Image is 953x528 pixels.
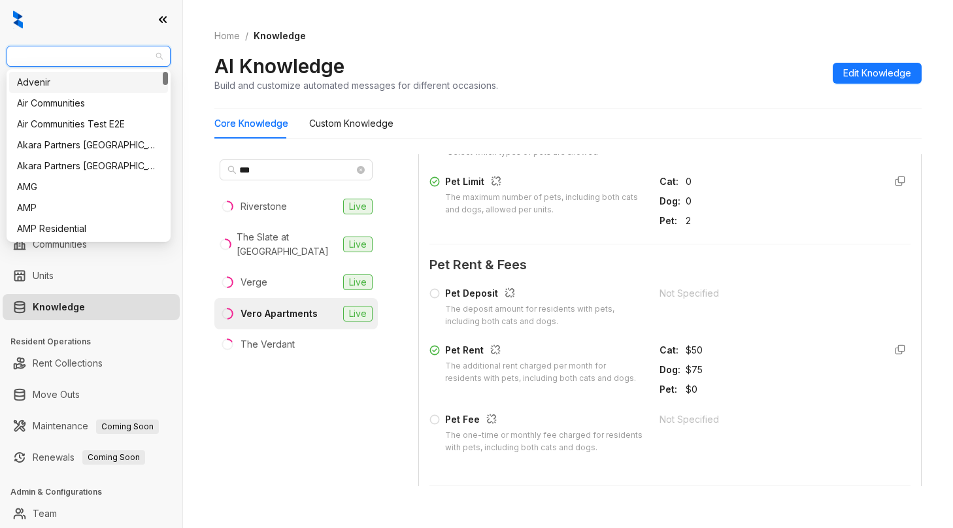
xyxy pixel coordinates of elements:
button: Edit Knowledge [833,63,922,84]
li: Leads [3,88,180,114]
div: Air Communities Test E2E [17,117,160,131]
div: Air Communities Test E2E [9,114,168,135]
span: Live [343,274,373,290]
div: Air Communities [9,93,168,114]
span: Live [343,306,373,322]
span: close-circle [357,166,365,174]
li: Move Outs [3,382,180,408]
a: Knowledge [33,294,85,320]
div: Dog : [660,363,680,377]
h3: Resident Operations [10,336,182,348]
div: Akara Partners [GEOGRAPHIC_DATA] [17,159,160,173]
div: The deposit amount for residents with pets, including both cats and dogs. [445,303,644,328]
span: Knowledge [254,30,306,41]
div: Not Specified [660,286,874,301]
div: The Verdant [241,337,295,352]
span: Live [343,237,373,252]
div: Riverstone [241,199,287,214]
div: Pet Limit [445,174,644,191]
div: Vero Apartments [241,306,318,321]
div: AMG [17,180,160,194]
div: Akara Partners Phoenix [9,156,168,176]
a: Home [212,29,242,43]
div: The maximum number of pets, including both cats and dogs, allowed per units. [445,191,644,216]
div: 0 [686,194,874,208]
li: Knowledge [3,294,180,320]
div: AMP Residential [17,222,160,236]
span: Edit Knowledge [843,66,911,80]
div: Verge [241,275,267,289]
li: Renewals [3,444,180,470]
div: AMG [9,176,168,197]
div: Not Specified [660,412,874,427]
span: Live [343,199,373,214]
div: Pet : [660,382,680,397]
a: Team [33,501,57,527]
div: Pet Fee [445,412,644,429]
span: Fairfield [14,46,163,66]
div: Air Communities [17,96,160,110]
div: 2 [686,214,874,228]
li: Rent Collections [3,350,180,376]
div: Advenir [17,75,160,90]
a: Units [33,263,54,289]
li: Communities [3,231,180,257]
li: Leasing [3,144,180,170]
div: Pet Deposit [445,286,644,303]
div: The additional rent charged per month for residents with pets, including both cats and dogs. [445,360,644,385]
li: Team [3,501,180,527]
span: search [227,165,237,174]
li: / [245,29,248,43]
div: Custom Knowledge [309,116,393,131]
h2: AI Knowledge [214,54,344,78]
img: logo [13,10,23,29]
div: Pet Rent [445,343,644,360]
div: $50 [686,343,874,357]
span: Coming Soon [82,450,145,465]
a: Communities [33,231,87,257]
div: Pet : [660,214,680,228]
a: RenewalsComing Soon [33,444,145,470]
div: 0 [686,174,874,189]
a: Rent Collections [33,350,103,376]
div: Akara Partners [GEOGRAPHIC_DATA] [17,138,160,152]
div: $75 [686,363,874,377]
div: $0 [686,382,874,397]
div: AMP Residential [9,218,168,239]
div: AMP [9,197,168,218]
h3: Admin & Configurations [10,486,182,498]
span: Coming Soon [96,420,159,434]
div: Dog : [660,194,680,208]
div: Advenir [9,72,168,93]
li: Collections [3,175,180,201]
div: The Slate at [GEOGRAPHIC_DATA] [237,230,338,259]
li: Maintenance [3,413,180,439]
a: Move Outs [33,382,80,408]
div: Build and customize automated messages for different occasions. [214,78,498,92]
span: Pet Rent & Fees [429,255,911,275]
div: Cat : [660,174,680,189]
div: Akara Partners Nashville [9,135,168,156]
div: Core Knowledge [214,116,288,131]
div: AMP [17,201,160,215]
li: Units [3,263,180,289]
div: The one-time or monthly fee charged for residents with pets, including both cats and dogs. [445,429,644,454]
div: Cat : [660,343,680,357]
